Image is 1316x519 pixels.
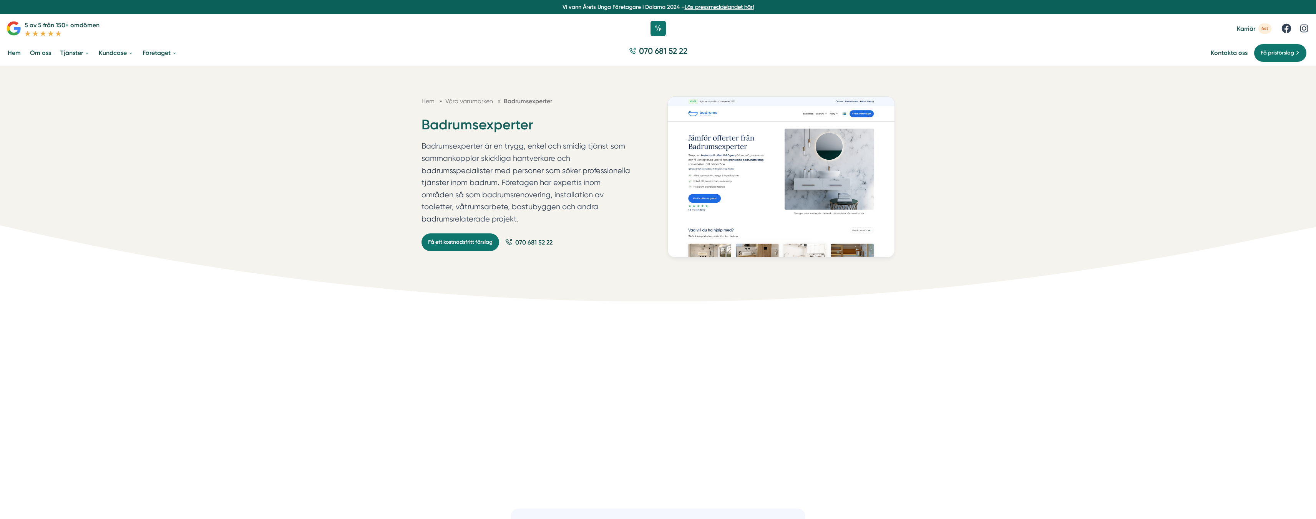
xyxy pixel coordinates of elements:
span: » [439,96,442,106]
a: 070 681 52 22 [626,45,690,60]
a: Kontakta oss [1211,49,1248,56]
a: Läs pressmeddelandet här! [685,4,754,10]
a: 070 681 52 22 [505,238,553,247]
a: Om oss [28,43,53,63]
a: Få ett kostnadsfritt förslag [422,233,499,251]
span: » [498,96,501,106]
span: 4st [1258,23,1271,34]
img: Badrumsexperter [667,96,895,258]
a: Karriär 4st [1237,23,1271,34]
p: 5 av 5 från 150+ omdömen [25,20,100,30]
a: Badrumsexperter [504,98,552,105]
a: Företaget [141,43,179,63]
a: Kundcase [97,43,135,63]
span: 070 681 52 22 [515,238,553,247]
span: Karriär [1237,25,1255,32]
h1: Badrumsexperter [422,116,631,140]
span: 070 681 52 22 [639,45,687,56]
a: Hem [6,43,22,63]
a: Våra varumärken [445,98,495,105]
p: Vi vann Årets Unga Företagare i Dalarna 2024 – [3,3,1313,11]
p: Badrumsexperter är en trygg, enkel och smidig tjänst som sammankopplar skickliga hantverkare och ... [422,140,631,229]
a: Få prisförslag [1254,44,1307,62]
a: Hem [422,98,435,105]
span: Våra varumärken [445,98,493,105]
a: Tjänster [59,43,91,63]
nav: Breadcrumb [422,96,631,106]
span: Få prisförslag [1261,49,1294,57]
